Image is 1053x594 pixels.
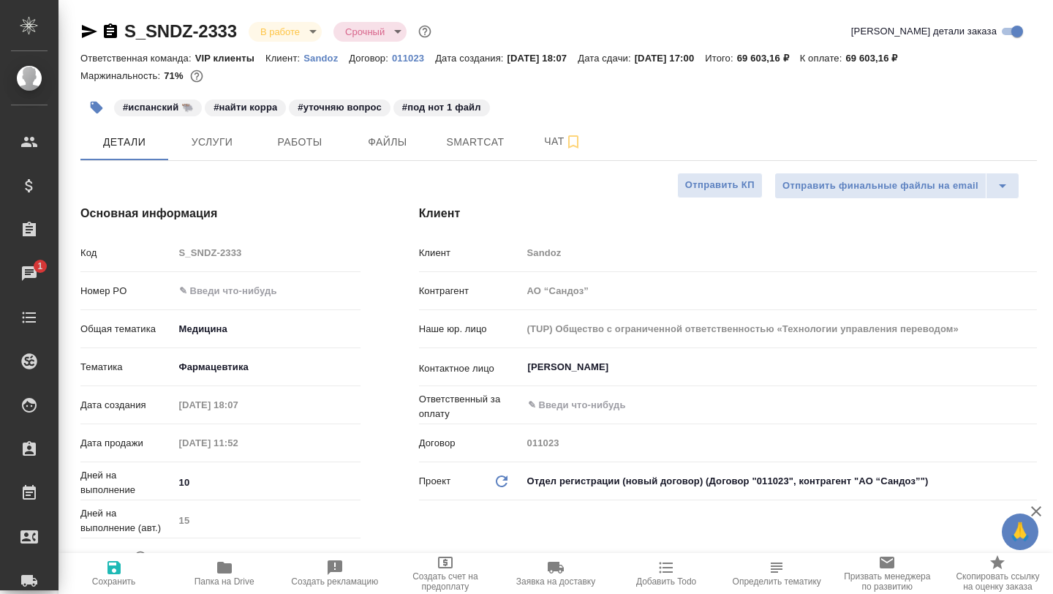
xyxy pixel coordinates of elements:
[80,70,164,81] p: Маржинальность:
[174,546,302,568] input: ✎ Введи что-нибудь
[392,100,491,113] span: под нот 1 файл
[611,553,722,594] button: Добавить Todo
[419,436,522,451] p: Договор
[333,22,407,42] div: В работе
[832,553,943,594] button: Призвать менеджера по развитию
[80,284,174,298] p: Номер PO
[303,51,349,64] a: Sandoz
[80,205,361,222] h4: Основная информация
[164,70,186,81] p: 71%
[419,284,522,298] p: Контрагент
[435,53,507,64] p: Дата создания:
[845,53,908,64] p: 69 603,16 ₽
[737,53,800,64] p: 69 603,16 ₽
[174,355,361,380] div: Фармацевтика
[419,474,451,489] p: Проект
[636,576,696,587] span: Добавить Todo
[80,506,174,535] p: Дней на выполнение (авт.)
[256,26,304,38] button: В работе
[415,22,434,41] button: Доп статусы указывают на важность/срочность заказа
[303,53,349,64] p: Sandoz
[265,53,303,64] p: Клиент:
[677,173,763,198] button: Отправить КП
[774,173,1019,199] div: split button
[526,396,984,414] input: ✎ Введи что-нибудь
[841,571,934,592] span: Призвать менеджера по развитию
[782,178,978,195] span: Отправить финальные файлы на email
[249,22,322,42] div: В работе
[29,259,51,274] span: 1
[92,576,136,587] span: Сохранить
[528,132,598,151] span: Чат
[80,468,174,497] p: Дней на выполнение
[341,26,389,38] button: Срочный
[80,23,98,40] button: Скопировать ссылку для ЯМессенджера
[635,53,706,64] p: [DATE] 17:00
[522,242,1037,263] input: Пустое поле
[390,553,500,594] button: Создать счет на предоплату
[174,317,361,342] div: Медицина
[440,133,510,151] span: Smartcat
[177,133,247,151] span: Услуги
[1029,366,1032,369] button: Open
[1029,404,1032,407] button: Open
[522,280,1037,301] input: Пустое поле
[419,205,1037,222] h4: Клиент
[58,553,169,594] button: Сохранить
[399,571,491,592] span: Создать счет на предоплату
[1002,514,1038,550] button: 🙏
[174,242,361,263] input: Пустое поле
[500,553,611,594] button: Заявка на доставку
[352,133,423,151] span: Файлы
[174,510,361,531] input: Пустое поле
[4,255,55,292] a: 1
[203,100,287,113] span: найти корра
[80,91,113,124] button: Добавить тэг
[195,53,265,64] p: VIP клиенты
[80,360,174,375] p: Тематика
[800,53,846,64] p: К оплате:
[187,67,206,86] button: 16619.38 RUB;
[291,576,378,587] span: Создать рекламацию
[522,318,1037,339] input: Пустое поле
[733,576,821,587] span: Определить тематику
[419,322,522,337] p: Наше юр. лицо
[349,53,392,64] p: Договор:
[123,100,193,115] p: #испанский 🐃
[419,392,522,421] p: Ответственный за оплату
[522,469,1037,494] div: Отдел регистрации (новый договор) (Договор "011023", контрагент "АО “Сандоз”")
[80,322,174,337] p: Общая тематика
[419,246,522,260] p: Клиент
[287,100,392,113] span: уточняю вопрос
[943,553,1053,594] button: Скопировать ссылку на оценку заказа
[80,246,174,260] p: Код
[113,100,203,113] span: испанский 🐃
[195,576,254,587] span: Папка на Drive
[214,100,277,115] p: #найти корра
[102,23,119,40] button: Скопировать ссылку
[265,133,335,151] span: Работы
[722,553,832,594] button: Определить тематику
[174,472,361,493] input: ✎ Введи что-нибудь
[685,177,755,194] span: Отправить КП
[174,280,361,301] input: ✎ Введи что-нибудь
[80,53,195,64] p: Ответственная команда:
[1008,516,1033,547] span: 🙏
[774,173,986,199] button: Отправить финальные файлы на email
[565,133,582,151] svg: Подписаться
[522,432,1037,454] input: Пустое поле
[124,21,237,41] a: S_SNDZ-2333
[392,51,435,64] a: 011023
[80,398,174,413] p: Дата создания
[419,361,522,376] p: Контактное лицо
[80,550,131,565] p: Дата сдачи
[951,571,1044,592] span: Скопировать ссылку на оценку заказа
[392,53,435,64] p: 011023
[851,24,997,39] span: [PERSON_NAME] детали заказа
[279,553,390,594] button: Создать рекламацию
[89,133,159,151] span: Детали
[298,100,382,115] p: #уточняю вопрос
[705,53,736,64] p: Итого:
[578,53,634,64] p: Дата сдачи:
[174,394,302,416] input: Пустое поле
